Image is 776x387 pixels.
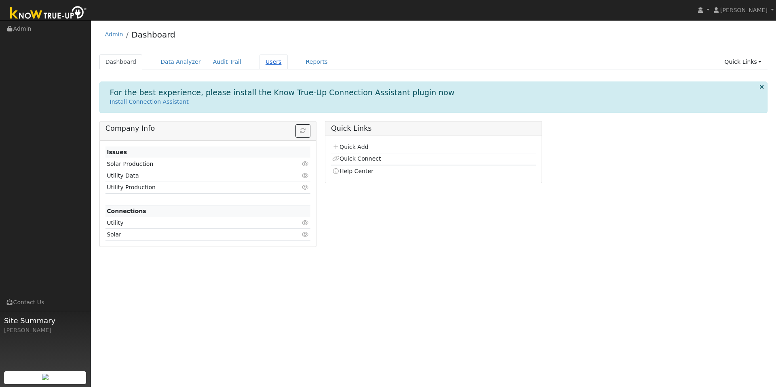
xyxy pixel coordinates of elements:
i: Click to view [302,173,309,178]
a: Help Center [332,168,373,174]
td: Utility Production [105,182,277,193]
td: Utility [105,217,277,229]
strong: Issues [107,149,127,155]
h5: Company Info [105,124,310,133]
span: [PERSON_NAME] [720,7,768,13]
a: Audit Trail [207,54,247,69]
div: [PERSON_NAME] [4,326,86,335]
i: Click to view [302,161,309,167]
a: Dashboard [131,30,175,40]
a: Reports [300,54,334,69]
a: Quick Connect [332,155,381,162]
td: Utility Data [105,170,277,182]
a: Install Connection Assistant [110,98,189,105]
strong: Connections [107,208,146,214]
a: Quick Links [718,54,768,69]
i: Click to view [302,220,309,226]
td: Solar [105,229,277,241]
a: Quick Add [332,144,368,150]
a: Admin [105,31,123,38]
td: Solar Production [105,158,277,170]
a: Dashboard [99,54,143,69]
i: Click to view [302,184,309,190]
img: retrieve [42,374,48,380]
span: Site Summary [4,315,86,326]
a: Users [259,54,288,69]
img: Know True-Up [6,4,91,23]
h1: For the best experience, please install the Know True-Up Connection Assistant plugin now [110,88,455,97]
h5: Quick Links [331,124,536,133]
a: Data Analyzer [154,54,207,69]
i: Click to view [302,232,309,237]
